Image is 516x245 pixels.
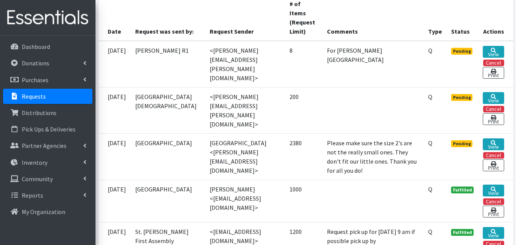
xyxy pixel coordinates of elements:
td: 8 [285,41,322,88]
p: Purchases [22,76,49,84]
span: Pending [451,140,473,147]
td: For [PERSON_NAME][GEOGRAPHIC_DATA] [322,41,424,88]
button: Cancel [483,60,504,66]
a: My Organization [3,204,92,219]
td: [DATE] [99,41,131,88]
p: My Organization [22,208,65,216]
td: [DATE] [99,133,131,180]
a: View [483,46,504,58]
p: Pick Ups & Deliveries [22,125,76,133]
td: [GEOGRAPHIC_DATA] <[PERSON_NAME][EMAIL_ADDRESS][DOMAIN_NAME]> [205,133,285,180]
abbr: Quantity [428,47,432,54]
p: Inventory [22,159,47,166]
a: Inventory [3,155,92,170]
span: Fulfilled [451,187,474,193]
abbr: Quantity [428,185,432,193]
a: Pick Ups & Deliveries [3,122,92,137]
a: Print [483,159,504,171]
img: HumanEssentials [3,5,92,31]
td: [GEOGRAPHIC_DATA][DEMOGRAPHIC_DATA] [131,87,205,133]
td: [DATE] [99,180,131,222]
abbr: Quantity [428,93,432,101]
td: Please make sure the size 2's are not the really small ones. They don't fit our little ones. Than... [322,133,424,180]
p: Distributions [22,109,57,117]
td: [GEOGRAPHIC_DATA] [131,180,205,222]
button: Cancel [483,198,504,205]
p: Reports [22,191,43,199]
a: Distributions [3,105,92,120]
a: Purchases [3,72,92,88]
td: 1000 [285,180,322,222]
p: Community [22,175,53,183]
td: <[PERSON_NAME][EMAIL_ADDRESS][PERSON_NAME][DOMAIN_NAME]> [205,41,285,88]
a: Reports [3,188,92,203]
p: Dashboard [22,43,50,50]
td: [PERSON_NAME] <[EMAIL_ADDRESS][DOMAIN_NAME]> [205,180,285,222]
a: Donations [3,55,92,71]
span: Fulfilled [451,229,474,236]
td: 200 [285,87,322,133]
td: [DATE] [99,87,131,133]
p: Requests [22,92,46,100]
td: 2380 [285,133,322,180]
td: [PERSON_NAME] R1 [131,41,205,88]
a: Print [483,113,504,125]
abbr: Quantity [428,228,432,235]
span: Pending [451,48,473,55]
a: View [483,138,504,150]
a: Print [483,206,504,217]
p: Partner Agencies [22,142,66,149]
a: Community [3,171,92,187]
button: Cancel [483,152,504,159]
td: <[PERSON_NAME][EMAIL_ADDRESS][PERSON_NAME][DOMAIN_NAME]> [205,87,285,133]
abbr: Quantity [428,139,432,147]
a: Dashboard [3,39,92,54]
a: View [483,92,504,104]
a: Requests [3,89,92,104]
a: View [483,227,504,239]
a: Print [483,67,504,79]
button: Cancel [483,106,504,112]
a: View [483,185,504,196]
td: [GEOGRAPHIC_DATA] [131,133,205,180]
p: Donations [22,59,49,67]
span: Pending [451,94,473,101]
a: Partner Agencies [3,138,92,153]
